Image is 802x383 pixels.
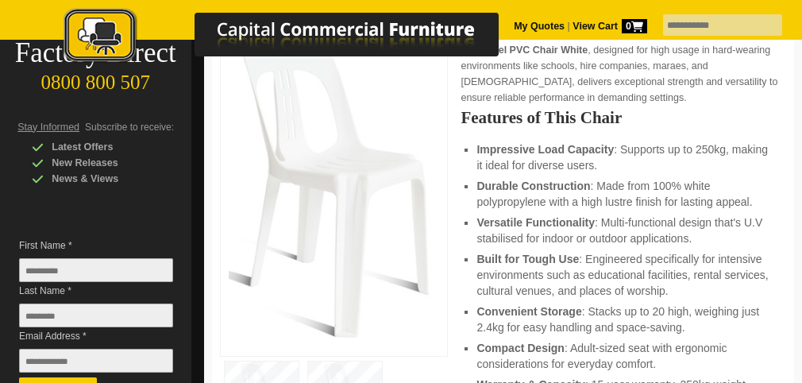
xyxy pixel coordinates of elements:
[476,178,770,210] li: : Made from 100% white polypropylene with a high lustre finish for lasting appeal.
[32,155,183,171] div: New Releases
[32,171,183,187] div: News & Views
[476,305,581,318] strong: Convenient Storage
[476,141,770,173] li: : Supports up to 250kg, making it ideal for diverse users.
[17,122,79,133] span: Stay Informed
[19,258,173,282] input: First Name *
[19,328,162,344] span: Email Address *
[476,342,564,354] strong: Compact Design
[476,251,770,299] li: : Engineered specifically for intensive environments such as educational facilities, rental servi...
[476,215,770,246] li: : Multi-functional design that's U.V stabilised for indoor or outdoor applications.
[229,23,440,343] img: White Barrel PVC Chair, stackable, durable, 250kg capacity, ideal for NZ churches, Maraes, event ...
[476,216,595,229] strong: Versatile Functionality
[32,139,183,155] div: Latest Offers
[461,42,786,106] p: The , designed for high usage in hard-wearing environments like schools, hire companies, maraes, ...
[19,283,162,299] span: Last Name *
[476,253,579,265] strong: Built for Tough Use
[476,340,770,372] li: : Adult-sized seat with ergonomic considerations for everyday comfort.
[461,110,786,126] h2: Features of This Chair
[20,8,576,71] a: Capital Commercial Furniture Logo
[476,180,590,192] strong: Durable Construction
[85,122,174,133] span: Subscribe to receive:
[476,304,770,335] li: : Stacks up to 20 high, weighing just 2.4kg for easy handling and space-saving.
[570,21,647,32] a: View Cart0
[622,19,647,33] span: 0
[19,304,173,327] input: Last Name *
[19,349,173,373] input: Email Address *
[476,143,614,156] strong: Impressive Load Capacity
[573,21,647,32] strong: View Cart
[20,8,576,66] img: Capital Commercial Furniture Logo
[19,238,162,253] span: First Name *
